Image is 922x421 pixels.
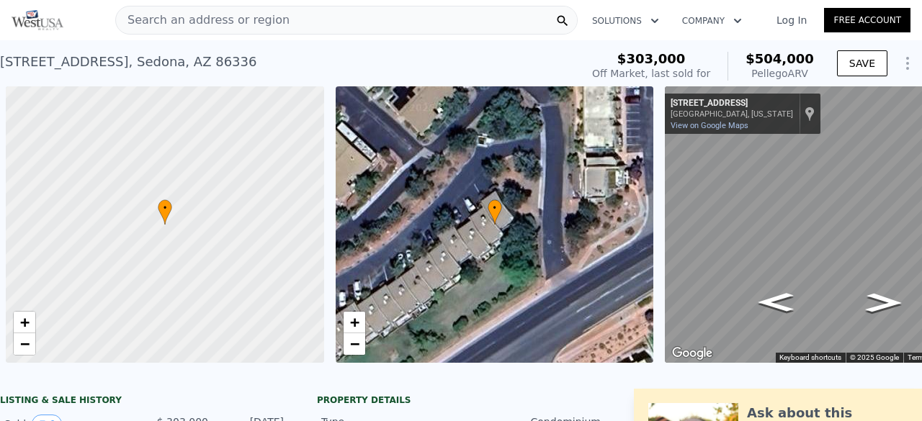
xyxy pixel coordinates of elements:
[158,199,172,225] div: •
[581,8,671,34] button: Solutions
[14,333,35,355] a: Zoom out
[668,344,716,363] a: Open this area in Google Maps (opens a new window)
[344,312,365,333] a: Zoom in
[592,66,710,81] div: Off Market, last sold for
[349,313,359,331] span: +
[671,121,748,130] a: View on Google Maps
[344,333,365,355] a: Zoom out
[893,49,922,78] button: Show Options
[671,8,753,34] button: Company
[488,202,502,214] span: •
[349,335,359,353] span: −
[617,51,686,66] span: $303,000
[20,313,30,331] span: +
[743,289,809,316] path: Go Southwest, W State Rte 89A
[837,50,887,76] button: SAVE
[668,344,716,363] img: Google
[671,98,793,109] div: [STREET_ADDRESS]
[671,109,793,119] div: [GEOGRAPHIC_DATA], [US_STATE]
[824,8,910,32] a: Free Account
[488,199,502,225] div: •
[746,51,814,66] span: $504,000
[746,66,814,81] div: Pellego ARV
[850,289,918,317] path: Go Northeast, W State Rte 89A
[12,10,63,30] img: Pellego
[317,394,605,406] div: Property details
[14,312,35,333] a: Zoom in
[158,202,172,214] span: •
[20,335,30,353] span: −
[805,106,815,122] a: Show location on map
[850,353,899,361] span: © 2025 Google
[779,353,841,363] button: Keyboard shortcuts
[116,12,290,29] span: Search an address or region
[759,13,824,27] a: Log In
